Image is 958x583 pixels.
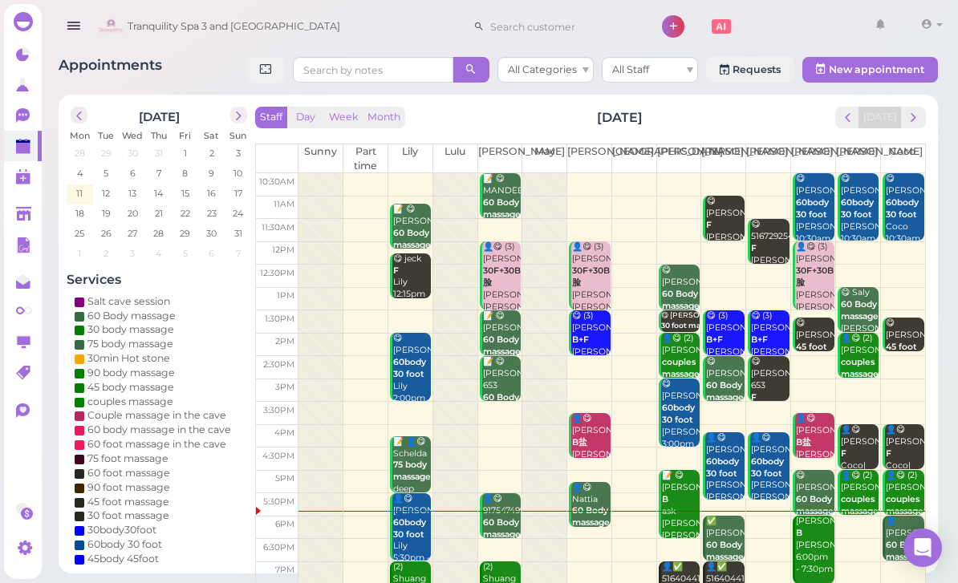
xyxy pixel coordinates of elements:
[182,146,189,160] span: 1
[275,519,294,529] span: 6pm
[324,107,363,128] button: Week
[87,451,168,466] div: 75 foot massage
[286,107,325,128] button: Day
[262,222,294,233] span: 11:30am
[661,379,700,474] div: 😋 [PERSON_NAME] [PERSON_NAME] 3:00pm - 4:30pm
[275,382,294,392] span: 3pm
[102,246,110,261] span: 2
[840,424,879,520] div: 👤😋 [PERSON_NAME] Coco|[PERSON_NAME] 4:00pm - 5:00pm
[840,173,879,269] div: 😋 [PERSON_NAME] [PERSON_NAME] 10:30am - 12:00pm
[263,496,294,507] span: 5:30pm
[205,186,217,200] span: 16
[87,395,173,409] div: couples massage
[751,392,757,403] b: F
[263,542,294,553] span: 6:30pm
[179,130,191,141] span: Fri
[98,130,114,141] span: Tue
[180,186,191,200] span: 15
[750,356,789,439] div: 😋 [PERSON_NAME] 653 [PERSON_NAME] 2:30pm - 3:30pm
[233,186,244,200] span: 17
[393,460,431,482] b: 75 body massage
[274,427,294,438] span: 4pm
[71,107,87,123] button: prev
[73,146,87,160] span: 28
[485,14,640,39] input: Search customer
[705,310,744,406] div: 😋 (3) [PERSON_NAME] [PERSON_NAME]|[PERSON_NAME]|[PERSON_NAME] 1:30pm - 2:30pm
[263,359,294,370] span: 2:30pm
[393,357,426,379] b: 60body 30 foot
[751,243,757,253] b: F
[901,107,926,128] button: next
[74,206,86,221] span: 18
[343,144,388,173] th: Part time
[388,144,432,173] th: Lily
[750,432,789,528] div: 👤😋 [PERSON_NAME] [PERSON_NAME]|[PERSON_NAME] 4:10pm - 5:40pm
[87,537,162,552] div: 60body 30 foot
[75,186,84,200] span: 11
[76,246,83,261] span: 1
[87,309,176,323] div: 60 Body massage
[483,517,521,540] b: 60 Body massage
[87,495,169,509] div: 45 foot massage
[482,241,521,349] div: 👤😋 (3) [PERSON_NAME] [PERSON_NAME]|[PERSON_NAME]|[PERSON_NAME] 12:00pm - 1:30pm
[841,197,874,220] b: 60body 30 foot
[886,540,923,562] b: 60 Body massage
[841,299,879,322] b: 60 Body massage
[67,272,251,287] h4: Services
[207,246,216,261] span: 6
[87,523,156,537] div: 30body30foot
[274,199,294,209] span: 11am
[571,310,610,406] div: 😋 (3) [PERSON_NAME] [PERSON_NAME]|[PERSON_NAME]|[PERSON_NAME] 1:30pm - 2:30pm
[705,196,744,279] div: 😋 [PERSON_NAME] [PERSON_NAME] 11:00am - 12:00pm
[87,294,170,309] div: Salt cave session
[662,289,700,311] b: 60 Body massage
[482,173,521,281] div: 📝 😋 MANDEE deep [PERSON_NAME] 10:30am - 11:30am
[508,63,577,75] span: All Categories
[750,219,789,302] div: 😋 5167292544 [PERSON_NAME] 11:30am - 12:30pm
[363,107,405,128] button: Month
[152,186,164,200] span: 14
[122,130,143,141] span: Wed
[87,351,170,366] div: 30min Hot stone
[483,392,521,415] b: 60 Body massage
[87,423,231,437] div: 60 body massage in the cave
[262,451,294,461] span: 4:30pm
[829,63,924,75] span: New appointment
[705,432,744,528] div: 👤😋 [PERSON_NAME] [PERSON_NAME]|[PERSON_NAME] 4:10pm - 5:40pm
[746,144,791,173] th: [PERSON_NAME]
[100,186,112,200] span: 12
[661,470,700,565] div: 📝 😋 [PERSON_NAME] ask [PERSON_NAME] [PERSON_NAME] 5:00pm - 6:30pm
[126,146,140,160] span: 30
[885,424,924,520] div: 👤😋 [PERSON_NAME] Coco|[PERSON_NAME] 4:00pm - 5:00pm
[796,197,829,220] b: 60body 30 foot
[701,144,746,173] th: [PERSON_NAME]
[706,220,712,230] b: F
[87,437,226,451] div: 60 foot massage in the cave
[662,494,668,504] b: B
[522,144,567,173] th: May
[840,287,879,358] div: 😋 Saly [PERSON_NAME] 1:00pm - 2:00pm
[572,505,610,528] b: 60 Body massage
[885,318,924,413] div: 😋 [PERSON_NAME] Coco|[PERSON_NAME] 1:40pm - 2:25pm
[231,206,245,221] span: 24
[260,268,294,278] span: 12:30pm
[840,470,879,577] div: 👤😋 (2) [PERSON_NAME] Coco|[PERSON_NAME] 5:00pm - 6:00pm
[298,144,343,173] th: Sunny
[87,466,170,480] div: 60 foot massage
[393,228,431,250] b: 60 Body massage
[232,166,244,180] span: 10
[255,107,287,128] button: Staff
[661,333,700,452] div: 👤😋 (2) [PERSON_NAME] [PERSON_NAME] |[PERSON_NAME] 2:00pm - 3:00pm
[751,334,768,345] b: B+F
[795,173,834,269] div: 😋 [PERSON_NAME] [PERSON_NAME] 10:30am - 12:00pm
[859,107,902,128] button: [DATE]
[87,322,174,337] div: 30 body massage
[483,334,521,357] b: 60 Body massage
[796,437,811,447] b: B盐
[154,246,163,261] span: 4
[482,310,521,406] div: 📝 😋 [PERSON_NAME] [PERSON_NAME] [PERSON_NAME] 1:30pm - 2:30pm
[275,473,294,484] span: 5pm
[885,173,924,269] div: 😋 [PERSON_NAME] Coco 10:30am - 12:00pm
[126,206,140,221] span: 20
[571,482,610,565] div: 👤😋 Nattia [PERSON_NAME] 5:15pm - 6:15pm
